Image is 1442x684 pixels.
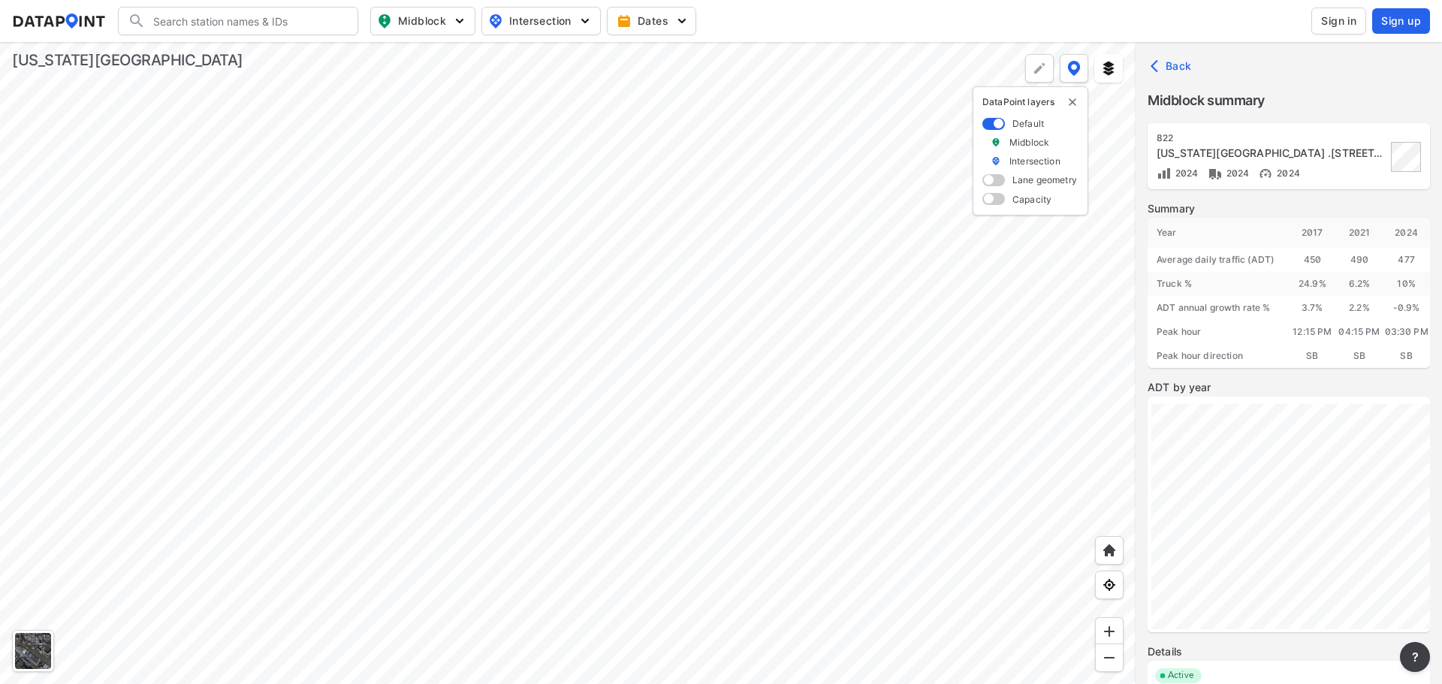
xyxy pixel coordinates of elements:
label: Midblock [1009,136,1049,149]
label: Midblock summary [1148,90,1430,111]
label: Default [1012,117,1044,130]
div: Zoom out [1095,643,1124,672]
span: Sign in [1321,14,1356,29]
label: Details [1148,644,1430,659]
div: [US_STATE][GEOGRAPHIC_DATA] [12,50,243,71]
img: marker_Intersection.6861001b.svg [991,155,1001,167]
img: data-point-layers.37681fc9.svg [1067,61,1081,76]
span: Sign up [1381,14,1421,29]
img: Vehicle speed [1258,166,1273,181]
img: 5YPKRKmlfpI5mqlR8AD95paCi+0kK1fRFDJSaMmawlwaeJcJwk9O2fotCW5ve9gAAAAASUVORK5CYII= [452,14,467,29]
img: map_pin_mid.602f9df1.svg [376,12,394,30]
span: 2024 [1223,167,1250,179]
span: Active [1162,668,1202,683]
a: Sign in [1308,8,1369,35]
div: SB [1383,344,1430,368]
p: DataPoint layers [982,96,1078,108]
div: SB [1336,344,1383,368]
img: Volume count [1157,166,1172,181]
div: 12:15 PM [1289,320,1336,344]
div: 450 [1289,248,1336,272]
button: Midblock [370,7,475,35]
div: -0.9 % [1383,296,1430,320]
div: 03:30 PM [1383,320,1430,344]
div: 822 [1157,132,1386,144]
img: +Dz8AAAAASUVORK5CYII= [1032,61,1047,76]
button: Back [1148,54,1198,78]
div: Peak hour [1148,320,1289,344]
img: MAAAAAElFTkSuQmCC [1102,650,1117,665]
div: 10 % [1383,272,1430,296]
span: ? [1409,648,1421,666]
div: Average daily traffic (ADT) [1148,248,1289,272]
span: Intersection [488,12,591,30]
button: DataPoint layers [1060,54,1088,83]
div: Home [1095,536,1124,565]
label: Lane geometry [1012,173,1077,186]
span: 2024 [1172,167,1199,179]
div: 2021 [1336,218,1383,248]
button: Intersection [481,7,601,35]
label: ADT by year [1148,380,1430,395]
label: Intersection [1009,155,1060,167]
div: 24.9 % [1289,272,1336,296]
img: marker_Midblock.5ba75e30.svg [991,136,1001,149]
div: 2024 [1383,218,1430,248]
img: 5YPKRKmlfpI5mqlR8AD95paCi+0kK1fRFDJSaMmawlwaeJcJwk9O2fotCW5ve9gAAAAASUVORK5CYII= [674,14,689,29]
img: Vehicle class [1208,166,1223,181]
span: Back [1154,59,1192,74]
label: Summary [1148,201,1430,216]
img: +XpAUvaXAN7GudzAAAAAElFTkSuQmCC [1102,543,1117,558]
div: Toggle basemap [12,630,54,672]
button: Dates [607,7,696,35]
div: 2.2 % [1336,296,1383,320]
div: SB [1289,344,1336,368]
img: 5YPKRKmlfpI5mqlR8AD95paCi+0kK1fRFDJSaMmawlwaeJcJwk9O2fotCW5ve9gAAAAASUVORK5CYII= [578,14,593,29]
button: more [1400,642,1430,672]
button: delete [1066,96,1078,108]
div: View my location [1095,571,1124,599]
button: Sign in [1311,8,1366,35]
div: Zoom in [1095,617,1124,646]
input: Search [146,9,348,33]
a: Sign up [1369,8,1430,34]
div: 477 [1383,248,1430,272]
img: close-external-leyer.3061a1c7.svg [1066,96,1078,108]
div: Year [1148,218,1289,248]
div: Truck % [1148,272,1289,296]
img: zeq5HYn9AnE9l6UmnFLPAAAAAElFTkSuQmCC [1102,577,1117,592]
span: Midblock [377,12,466,30]
div: Peak hour direction [1148,344,1289,368]
button: External layers [1094,54,1123,83]
div: Polygon tool [1025,54,1054,83]
div: 6.2 % [1336,272,1383,296]
span: 2024 [1273,167,1300,179]
img: ZvzfEJKXnyWIrJytrsY285QMwk63cM6Drc+sIAAAAASUVORK5CYII= [1102,624,1117,639]
label: Capacity [1012,193,1051,206]
span: Dates [620,14,686,29]
img: dataPointLogo.9353c09d.svg [12,14,106,29]
div: 04:15 PM [1336,320,1383,344]
button: Sign up [1372,8,1430,34]
div: 2017 [1289,218,1336,248]
div: 490 [1336,248,1383,272]
img: calendar-gold.39a51dde.svg [617,14,632,29]
div: ADT annual growth rate % [1148,296,1289,320]
img: layers.ee07997e.svg [1101,61,1116,76]
div: Kansas City Rd .10 S of Greenville Rd [ 3 ] [1157,146,1386,161]
img: map_pin_int.54838e6b.svg [487,12,505,30]
div: 3.7 % [1289,296,1336,320]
